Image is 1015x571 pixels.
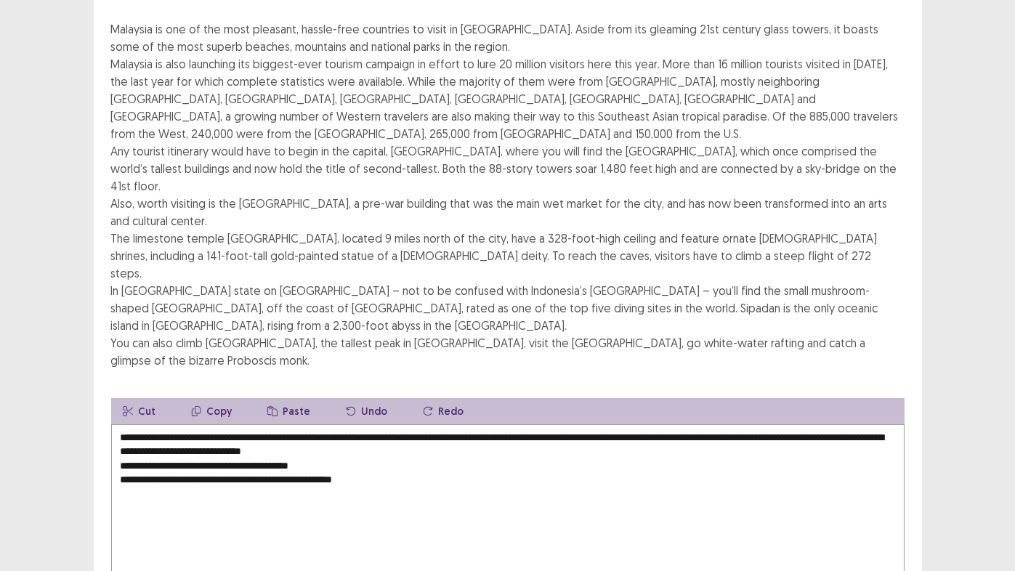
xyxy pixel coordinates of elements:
[179,398,244,424] button: Copy
[256,398,323,424] button: Paste
[334,398,400,424] button: Undo
[111,20,905,369] div: Malaysia is one of the most pleasant, hassle-free countries to visit in [GEOGRAPHIC_DATA]. Aside ...
[111,398,168,424] button: Cut
[411,398,476,424] button: Redo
